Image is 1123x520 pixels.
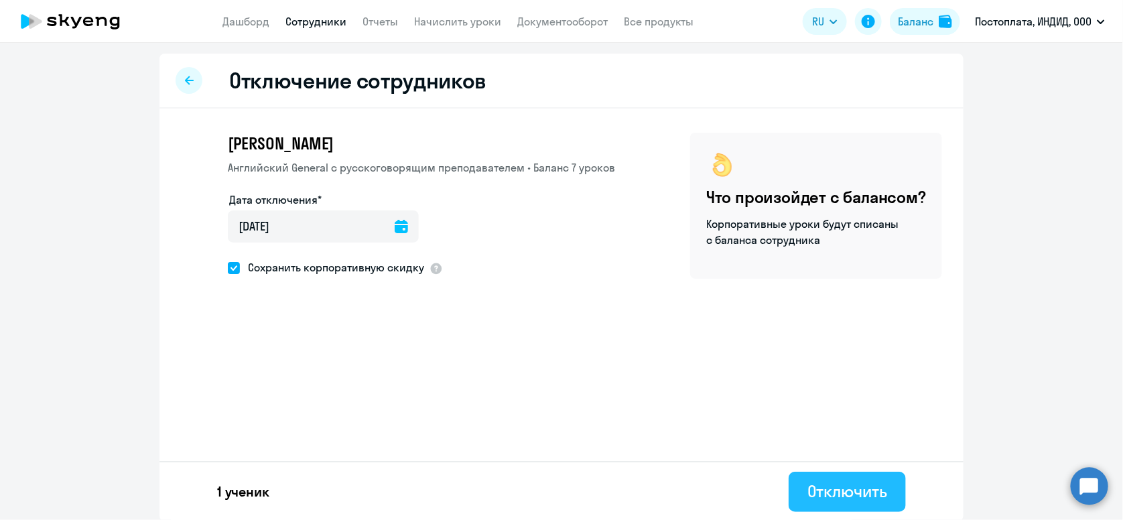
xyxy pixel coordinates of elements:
span: Сохранить корпоративную скидку [240,259,424,275]
a: Начислить уроки [414,15,501,28]
p: Корпоративные уроки будут списаны с баланса сотрудника [706,216,901,248]
div: Баланс [898,13,933,29]
span: RU [812,13,824,29]
a: Дашборд [222,15,269,28]
img: ok [706,149,738,181]
button: Отключить [789,472,906,512]
button: Постоплата, ИНДИД, ООО [968,5,1112,38]
h2: Отключение сотрудников [229,67,486,94]
p: 1 ученик [217,482,269,501]
a: Все продукты [624,15,693,28]
p: Постоплата, ИНДИД, ООО [975,13,1092,29]
h4: Что произойдет с балансом? [706,186,926,208]
a: Сотрудники [285,15,346,28]
a: Отчеты [362,15,398,28]
input: дд.мм.гггг [228,210,419,243]
div: Отключить [807,480,887,502]
img: balance [939,15,952,28]
span: [PERSON_NAME] [228,133,334,154]
p: Английский General с русскоговорящим преподавателем • Баланс 7 уроков [228,159,615,176]
button: Балансbalance [890,8,960,35]
a: Документооборот [517,15,608,28]
label: Дата отключения* [229,192,322,208]
button: RU [803,8,847,35]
